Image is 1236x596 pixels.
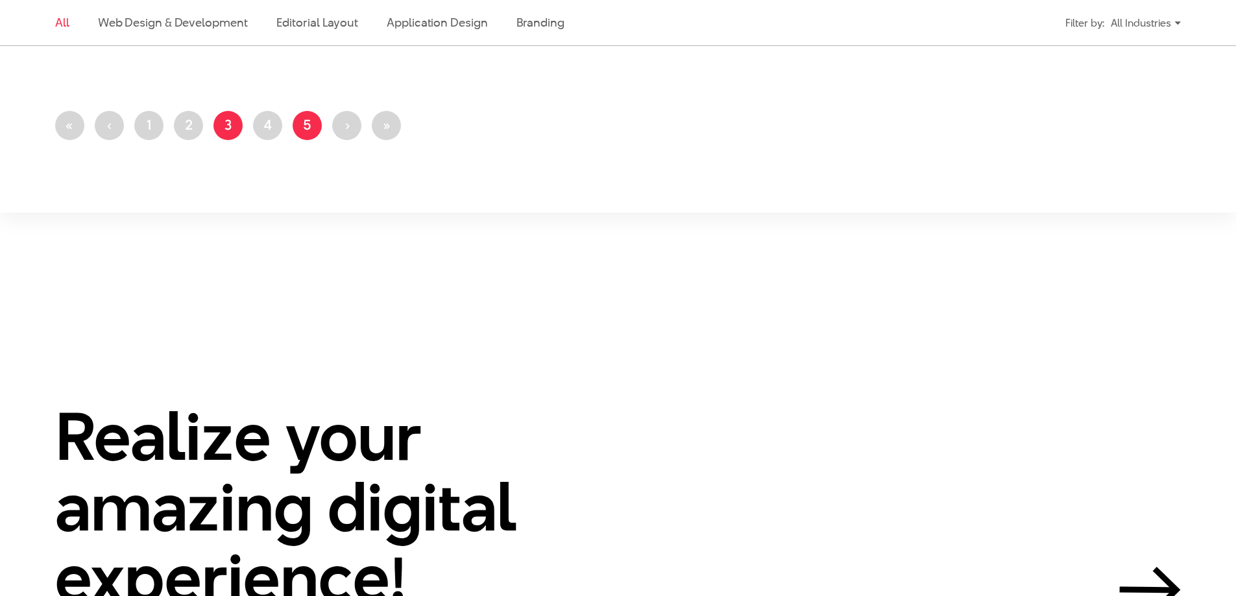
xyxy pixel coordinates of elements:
a: 2 [174,111,203,140]
span: » [382,115,391,134]
a: 4 [253,111,282,140]
div: All Industries [1111,12,1181,34]
a: 5 [293,111,322,140]
a: Application Design [387,14,487,30]
span: › [345,115,350,134]
span: « [66,115,74,134]
span: ‹ [107,115,112,134]
a: 1 [134,111,164,140]
a: Branding [516,14,564,30]
div: Filter by: [1065,12,1104,34]
a: All [55,14,69,30]
a: Editorial Layout [276,14,359,30]
a: Web Design & Development [98,14,248,30]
